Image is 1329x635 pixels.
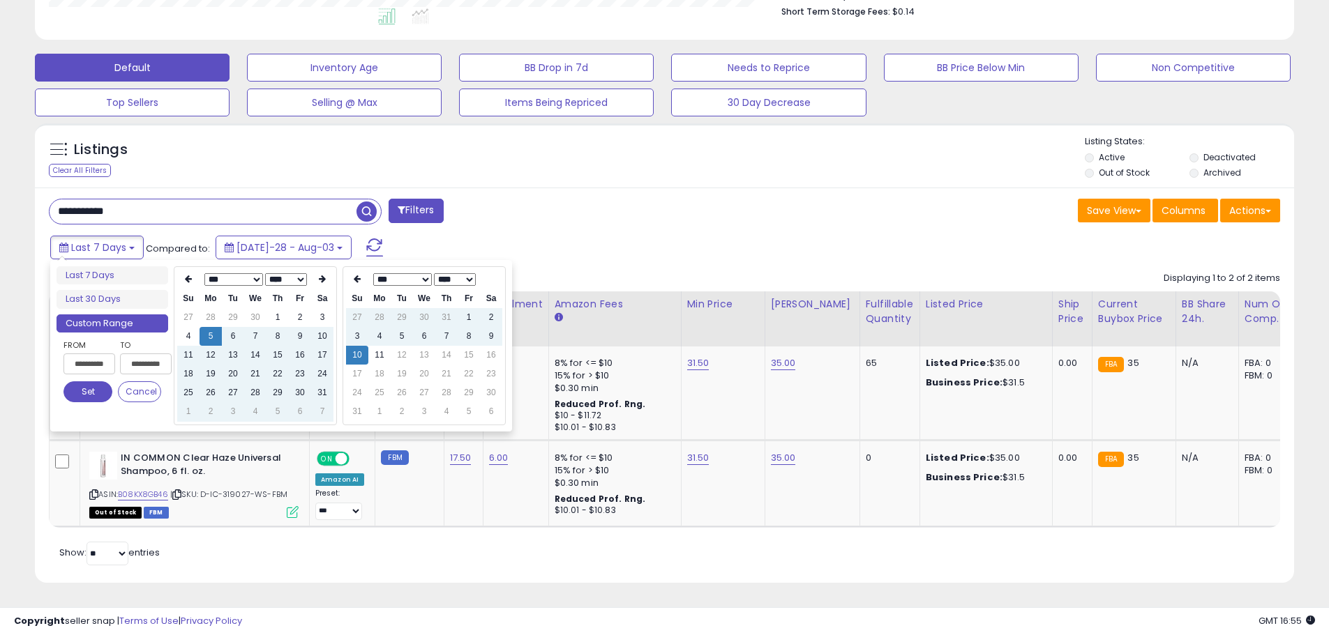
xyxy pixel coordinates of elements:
div: N/A [1182,452,1228,464]
td: 10 [346,346,368,365]
span: | SKU: D-IC-319027-WS-FBM [170,489,287,500]
td: 28 [435,383,458,402]
button: Items Being Repriced [459,89,654,116]
td: 4 [368,327,391,346]
div: Min Price [687,297,759,312]
h5: Listings [74,140,128,160]
td: 25 [177,383,200,402]
td: 20 [413,365,435,383]
td: 10 [311,327,333,346]
p: Listing States: [1085,135,1294,148]
b: Reduced Prof. Rng. [555,398,646,410]
td: 3 [346,327,368,346]
span: 35 [1127,356,1139,369]
span: 35 [1127,451,1139,464]
div: Num of Comp. [1245,297,1296,326]
label: From [63,338,112,352]
td: 30 [413,308,435,327]
td: 8 [266,327,289,346]
div: Preset: [315,489,364,520]
td: 28 [368,308,391,327]
td: 27 [222,383,244,402]
span: 2025-08-11 16:55 GMT [1259,614,1315,627]
td: 27 [177,308,200,327]
button: Set [63,381,112,402]
td: 24 [346,383,368,402]
td: 2 [391,402,413,421]
div: 65 [866,357,909,369]
td: 31 [435,308,458,327]
th: Mo [368,289,391,308]
div: 8% for <= $10 [555,357,670,369]
span: $0.14 [892,5,915,18]
div: Fulfillable Quantity [866,297,914,326]
td: 20 [222,365,244,383]
div: Displaying 1 to 2 of 2 items [1164,272,1280,285]
div: $31.5 [926,376,1042,389]
th: Sa [480,289,502,308]
td: 11 [368,346,391,365]
div: FBM: 0 [1245,369,1291,382]
th: Mo [200,289,222,308]
b: Reduced Prof. Rng. [555,493,646,505]
div: 0.00 [1058,452,1081,464]
td: 26 [391,383,413,402]
button: BB Price Below Min [884,54,1079,82]
td: 30 [289,383,311,402]
small: FBA [1098,452,1124,467]
b: Business Price: [926,376,1003,389]
li: Last 30 Days [57,290,168,309]
b: Business Price: [926,470,1003,484]
div: $0.30 min [555,382,670,395]
td: 23 [480,365,502,383]
div: $35.00 [926,452,1042,464]
td: 7 [311,402,333,421]
td: 1 [266,308,289,327]
label: To [120,338,161,352]
span: Last 7 Days [71,240,126,254]
small: FBA [1098,357,1124,372]
td: 21 [435,365,458,383]
td: 11 [177,346,200,365]
div: Fulfillment Cost [489,297,543,326]
td: 26 [200,383,222,402]
button: Needs to Reprice [671,54,866,82]
div: Ship Price [1058,297,1086,326]
th: Fr [458,289,480,308]
td: 27 [346,308,368,327]
td: 14 [244,346,266,365]
td: 29 [458,383,480,402]
small: Amazon Fees. [555,312,563,324]
td: 12 [200,346,222,365]
td: 29 [266,383,289,402]
th: Tu [222,289,244,308]
td: 16 [480,346,502,365]
div: Amazon AI [315,473,364,486]
div: Listed Price [926,297,1046,312]
td: 30 [480,383,502,402]
div: N/A [1182,357,1228,369]
td: 5 [458,402,480,421]
span: All listings that are currently out of stock and unavailable for purchase on Amazon [89,507,142,519]
button: Last 7 Days [50,236,144,259]
b: Listed Price: [926,451,989,464]
span: Show: entries [59,546,160,559]
div: 4.15 [489,357,538,369]
button: BB Drop in 7d [459,54,654,82]
label: Deactivated [1203,151,1256,163]
td: 6 [289,402,311,421]
span: Compared to: [146,242,210,255]
div: FBA: 0 [1245,357,1291,369]
a: 35.00 [771,356,796,370]
button: Default [35,54,230,82]
div: $35.00 [926,357,1042,369]
td: 2 [200,402,222,421]
li: Custom Range [57,314,168,333]
td: 19 [200,365,222,383]
div: Current Buybox Price [1098,297,1170,326]
td: 30 [244,308,266,327]
a: 31.50 [687,451,709,465]
li: Last 7 Days [57,266,168,285]
td: 1 [368,402,391,421]
th: Sa [311,289,333,308]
